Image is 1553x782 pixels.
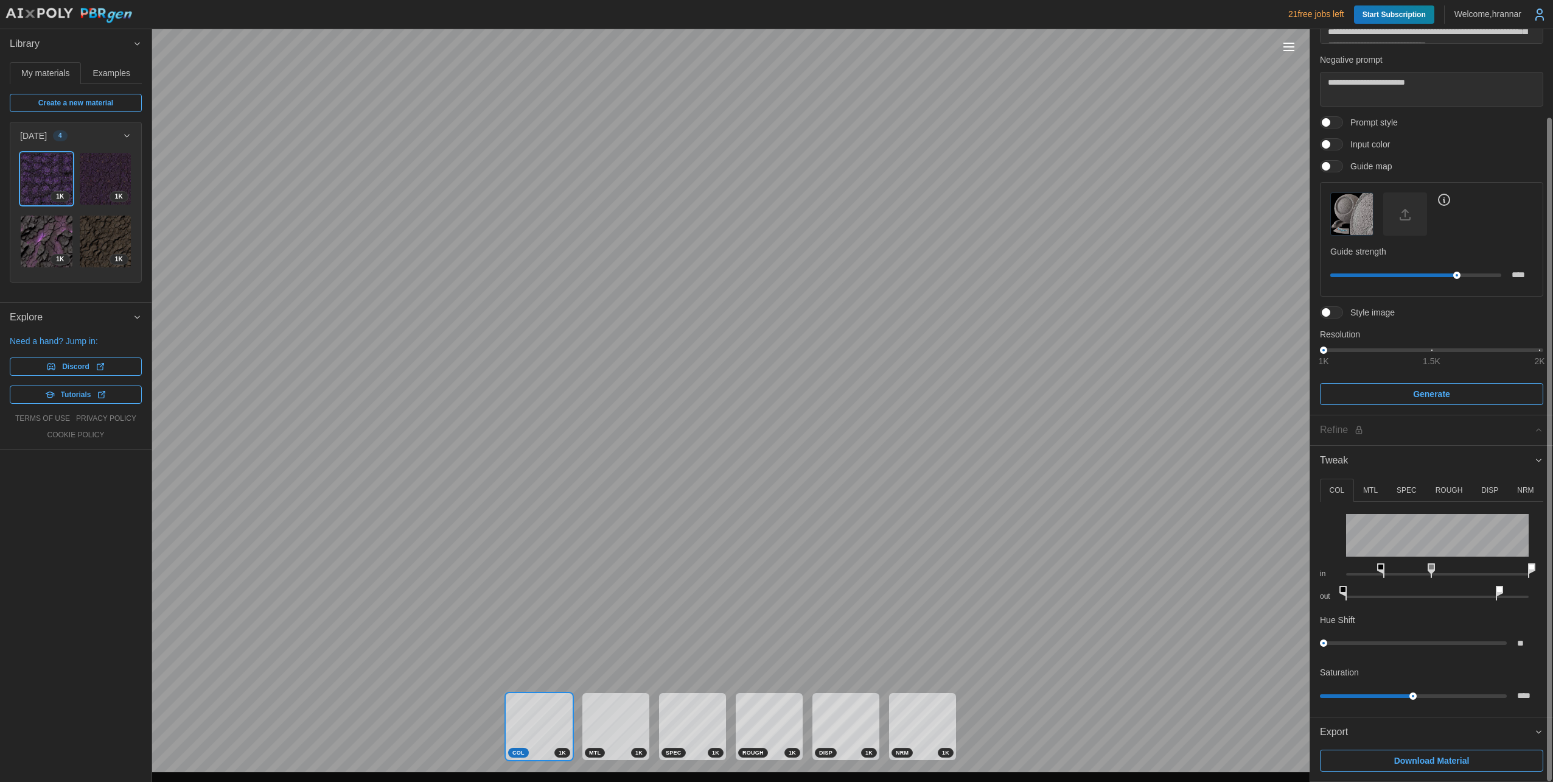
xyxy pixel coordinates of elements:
[15,414,70,424] a: terms of use
[635,749,643,757] span: 1 K
[1310,446,1553,476] button: Tweak
[21,153,72,205] img: H131xVqe2V2tEenpODta
[1436,485,1463,496] p: ROUGH
[93,69,130,77] span: Examples
[819,749,832,757] span: DISP
[20,130,47,142] p: [DATE]
[115,192,123,202] span: 1 K
[789,749,796,757] span: 1 K
[1288,8,1344,20] p: 21 free jobs left
[1310,717,1553,747] button: Export
[10,386,142,404] a: Tutorials
[559,749,566,757] span: 1 K
[80,153,131,205] img: qT44pUvfeCrDzOh9R1Pb
[1320,717,1534,747] span: Export
[1343,160,1392,172] span: Guide map
[80,216,131,267] img: 1AOOWyf7IGnsaVdBowY8
[38,94,113,111] span: Create a new material
[47,430,104,440] a: cookie policy
[21,69,69,77] span: My materials
[20,215,73,268] a: 4ceEZyRXgt2FPtPH8bh11K
[589,749,601,757] span: MTL
[1397,485,1417,496] p: SPEC
[61,386,91,403] span: Tutorials
[1320,614,1355,626] p: Hue Shift
[1310,476,1553,717] div: Tweak
[1280,38,1297,55] button: Toggle viewport controls
[1320,591,1336,602] p: out
[1394,750,1470,771] span: Download Material
[1454,8,1521,20] p: Welcome, hrannar
[1320,328,1543,340] p: Resolution
[1330,245,1533,258] p: Guide strength
[1320,569,1336,579] p: in
[56,192,64,202] span: 1 K
[115,255,123,264] span: 1 K
[20,152,73,205] a: H131xVqe2V2tEenpODta1K
[1413,384,1450,404] span: Generate
[1517,485,1534,496] p: NRM
[712,749,719,757] span: 1 K
[1343,138,1390,150] span: Input color
[1343,306,1395,319] span: Style image
[10,122,141,149] button: [DATE]4
[1320,54,1543,66] p: Negative prompt
[1343,116,1398,129] span: Prompt style
[56,255,64,264] span: 1 K
[1310,415,1553,445] button: Refine
[1481,485,1498,496] p: DISP
[1320,423,1534,438] div: Refine
[896,749,909,757] span: NRM
[512,749,525,757] span: COL
[1354,5,1434,24] a: Start Subscription
[21,216,72,267] img: 4ceEZyRXgt2FPtPH8bh1
[58,131,62,141] span: 4
[1320,446,1534,476] span: Tweak
[1330,192,1373,236] button: Guide map
[79,152,132,205] a: qT44pUvfeCrDzOh9R1Pb1K
[865,749,873,757] span: 1 K
[10,149,141,282] div: [DATE]4
[666,749,682,757] span: SPEC
[10,335,142,347] p: Need a hand? Jump in:
[1310,747,1553,781] div: Export
[1363,5,1426,24] span: Start Subscription
[742,749,764,757] span: ROUGH
[1320,666,1359,678] p: Saturation
[5,7,133,24] img: AIxPoly PBRgen
[1363,485,1378,496] p: MTL
[1331,193,1373,235] img: Guide map
[10,358,142,376] a: Discord
[79,215,132,268] a: 1AOOWyf7IGnsaVdBowY81K
[10,303,133,333] span: Explore
[1320,750,1543,772] button: Download Material
[10,94,142,112] a: Create a new material
[1320,383,1543,405] button: Generate
[62,358,89,375] span: Discord
[76,414,136,424] a: privacy policy
[10,29,133,59] span: Library
[942,749,949,757] span: 1 K
[1329,485,1344,496] p: COL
